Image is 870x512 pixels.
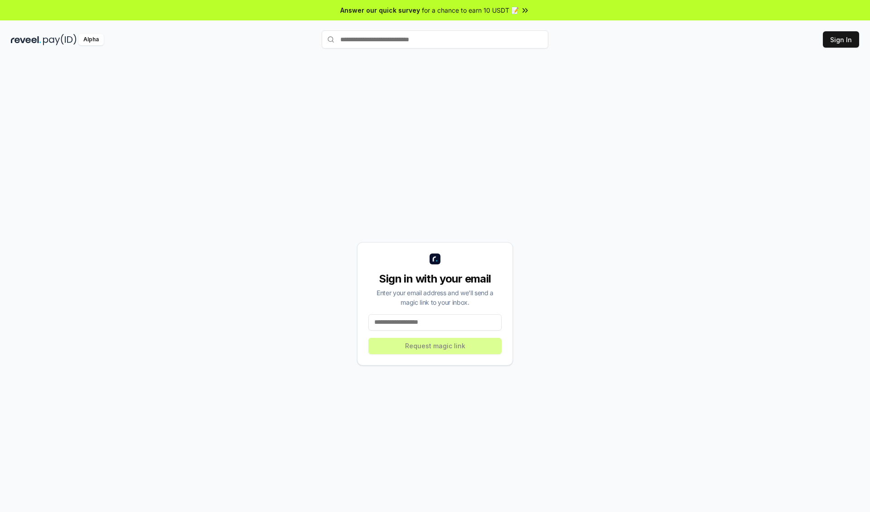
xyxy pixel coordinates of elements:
div: Alpha [78,34,104,45]
div: Sign in with your email [368,272,502,286]
img: logo_small [430,254,440,264]
span: Answer our quick survey [340,5,420,15]
button: Sign In [823,31,859,48]
span: for a chance to earn 10 USDT 📝 [422,5,519,15]
img: pay_id [43,34,77,45]
img: reveel_dark [11,34,41,45]
div: Enter your email address and we’ll send a magic link to your inbox. [368,288,502,307]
